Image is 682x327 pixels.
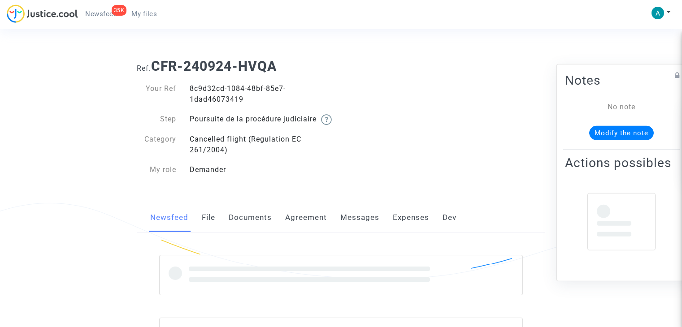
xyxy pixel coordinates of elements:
[7,4,78,23] img: jc-logo.svg
[112,5,127,16] div: 35K
[578,102,665,112] div: No note
[443,203,456,232] a: Dev
[589,126,654,140] button: Modify the note
[321,114,332,125] img: help.svg
[130,83,183,105] div: Your Ref
[565,73,678,88] h2: Notes
[137,64,151,73] span: Ref.
[183,83,341,105] div: 8c9d32cd-1084-48bf-85e7-1dad46073419
[78,7,124,21] a: 35KNewsfeed
[229,203,272,232] a: Documents
[285,203,327,232] a: Agreement
[85,10,117,18] span: Newsfeed
[124,7,164,21] a: My files
[130,134,183,155] div: Category
[202,203,215,232] a: File
[183,164,341,175] div: Demander
[183,114,341,125] div: Poursuite de la procédure judiciaire
[565,155,678,171] h2: Actions possibles
[131,10,157,18] span: My files
[130,114,183,125] div: Step
[183,134,341,155] div: Cancelled flight (Regulation EC 261/2004)
[340,203,379,232] a: Messages
[130,164,183,175] div: My role
[151,58,277,74] b: CFR-240924-HVQA
[393,203,429,232] a: Expenses
[150,203,188,232] a: Newsfeed
[652,7,664,19] img: ACg8ocKxEh1roqPwRpg1kojw5Hkh0hlUCvJS7fqe8Gto7GA9q_g7JA=s96-c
